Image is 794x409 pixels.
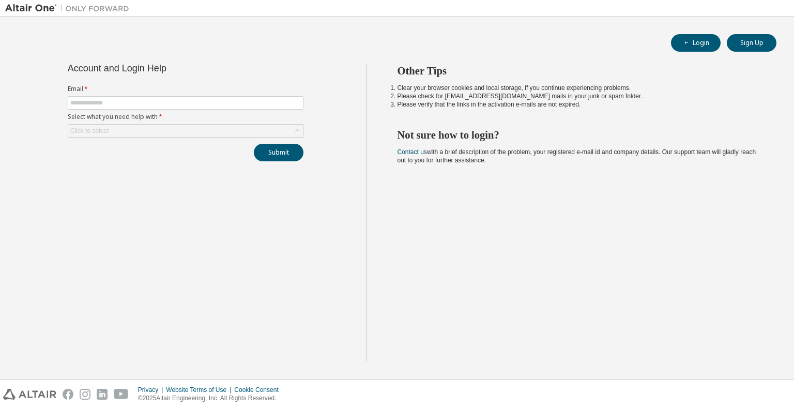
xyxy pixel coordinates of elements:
button: Sign Up [727,34,776,52]
h2: Not sure how to login? [398,128,758,142]
img: Altair One [5,3,134,13]
a: Contact us [398,148,427,156]
img: youtube.svg [114,389,129,400]
p: © 2025 Altair Engineering, Inc. All Rights Reserved. [138,394,285,403]
div: Website Terms of Use [166,386,234,394]
li: Clear your browser cookies and local storage, if you continue experiencing problems. [398,84,758,92]
li: Please verify that the links in the activation e-mails are not expired. [398,100,758,109]
img: altair_logo.svg [3,389,56,400]
label: Email [68,85,303,93]
div: Click to select [70,127,109,135]
div: Account and Login Help [68,64,256,72]
img: linkedin.svg [97,389,108,400]
div: Cookie Consent [234,386,284,394]
div: Click to select [68,125,303,137]
button: Login [671,34,721,52]
li: Please check for [EMAIL_ADDRESS][DOMAIN_NAME] mails in your junk or spam folder. [398,92,758,100]
span: with a brief description of the problem, your registered e-mail id and company details. Our suppo... [398,148,756,164]
h2: Other Tips [398,64,758,78]
div: Privacy [138,386,166,394]
img: instagram.svg [80,389,90,400]
label: Select what you need help with [68,113,303,121]
button: Submit [254,144,303,161]
img: facebook.svg [63,389,73,400]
